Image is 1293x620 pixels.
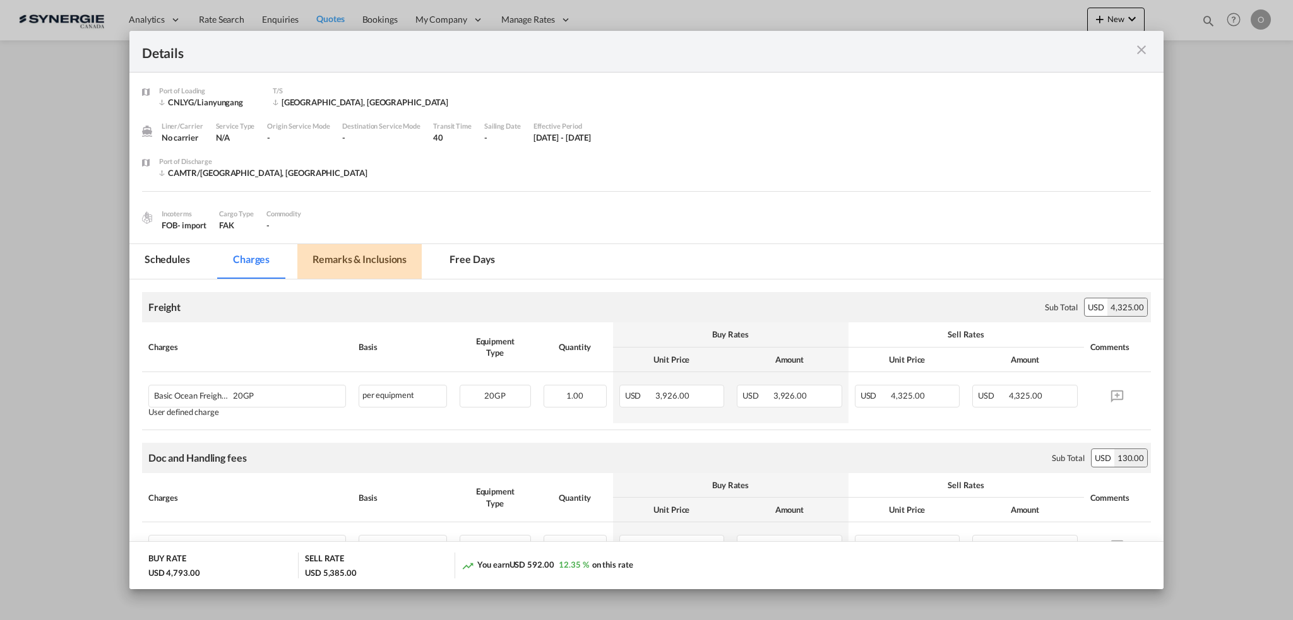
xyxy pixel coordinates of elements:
[462,559,474,572] md-icon: icon-trending-up
[978,390,1007,401] span: USD
[219,208,254,219] div: Cargo Type
[140,211,154,225] img: cargo.png
[129,31,1164,589] md-dialog: Port of ...
[216,120,255,132] div: Service Type
[13,14,78,23] strong: E Manifest (ACI):
[162,120,203,132] div: Liner/Carrier
[544,492,607,503] div: Quantity
[148,341,346,353] div: Charges
[433,132,472,143] div: 40
[159,97,260,108] div: CNLYG/Lianyungang
[266,208,301,219] div: Commodity
[359,385,447,407] div: per equipment
[484,390,506,401] span: 20GP
[159,156,367,167] div: Port of Discharge
[855,329,1078,340] div: Sell Rates
[267,132,330,143] div: -
[148,553,186,567] div: BUY RATE
[1045,301,1078,313] div: Sub Total
[219,219,254,231] div: FAK
[297,244,422,279] md-tab-item: Remarks & Inclusions
[148,492,346,503] div: Charges
[273,85,448,97] div: T/S
[613,348,730,372] th: Unit Price
[359,341,447,353] div: Basis
[966,348,1083,372] th: Amount
[359,492,447,503] div: Basis
[434,244,510,279] md-tab-item: Free days
[1092,449,1114,467] div: USD
[849,498,966,522] th: Unit Price
[742,390,772,401] span: USD
[460,336,531,358] div: Equipment Type
[359,535,447,558] div: per B/L
[1107,298,1147,316] div: 4,325.00
[655,390,689,401] span: 3,926.00
[533,132,592,143] div: 12 Sep 2025 - 30 Sep 2025
[1084,473,1152,522] th: Comments
[533,120,592,132] div: Effective Period
[849,348,966,372] th: Unit Price
[619,479,842,491] div: Buy Rates
[730,498,848,522] th: Amount
[162,132,203,143] div: No carrier
[273,97,448,108] div: SHANGHAI, VANCOUVER
[1052,452,1085,464] div: Sub Total
[544,341,607,353] div: Quantity
[566,390,583,401] span: 1.00
[730,348,848,372] th: Amount
[148,300,181,314] div: Freight
[159,85,260,97] div: Port of Loading
[142,44,1051,59] div: Details
[13,34,995,86] p: Applicable if Synergie is responsible to submit Per E-manifest and per HBL Frob ACI filing: 50$ u...
[13,13,995,26] p: Back-up EVEROK - [URL][DOMAIN_NAME]
[13,34,995,47] p: Drayage JAF - [URL][DOMAIN_NAME]
[267,120,330,132] div: Origin Service Mode
[148,567,200,578] div: USD 4,793.00
[13,13,995,26] body: Editor, editor17
[433,120,472,132] div: Transit Time
[162,208,206,219] div: Incoterms
[1084,322,1152,371] th: Comments
[148,451,247,465] div: Doc and Handling fees
[216,132,230,143] span: N/A
[342,132,420,143] div: -
[305,567,357,578] div: USD 5,385.00
[559,559,588,570] span: 12.35 %
[625,390,654,401] span: USD
[230,391,254,401] span: 20GP
[162,219,206,231] div: FOB
[154,385,294,401] div: Basic Ocean Freight - including OW surcharge
[1134,42,1149,57] md-icon: icon-close m-3 fg-AAA8AD cursor
[966,498,1083,522] th: Amount
[13,13,995,513] body: Editor, editor16
[773,390,807,401] span: 3,926.00
[460,486,531,508] div: Equipment Type
[129,244,205,279] md-tab-item: Schedules
[462,559,633,572] div: You earn on this rate
[13,13,995,47] body: Editor, editor18
[159,167,367,178] div: CAMTR/Montreal, QC
[342,120,420,132] div: Destination Service Mode
[891,390,924,401] span: 4,325.00
[509,559,554,570] span: USD 592.00
[305,553,344,567] div: SELL RATE
[861,390,890,401] span: USD
[218,244,285,279] md-tab-item: Charges
[154,535,294,551] div: E-manifest
[129,244,523,279] md-pagination-wrapper: Use the left and right arrow keys to navigate between tabs
[484,120,521,132] div: Sailing Date
[1114,449,1147,467] div: 130.00
[266,220,270,230] span: -
[1009,390,1042,401] span: 4,325.00
[177,219,206,231] div: - import
[613,498,730,522] th: Unit Price
[15,117,55,127] strong: DRAYAGE
[1085,298,1107,316] div: USD
[855,479,1078,491] div: Sell Rates
[484,132,521,143] div: -
[619,329,842,340] div: Buy Rates
[148,407,346,417] div: User defined charge
[13,95,995,108] p: ---------------------------------------------------------------------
